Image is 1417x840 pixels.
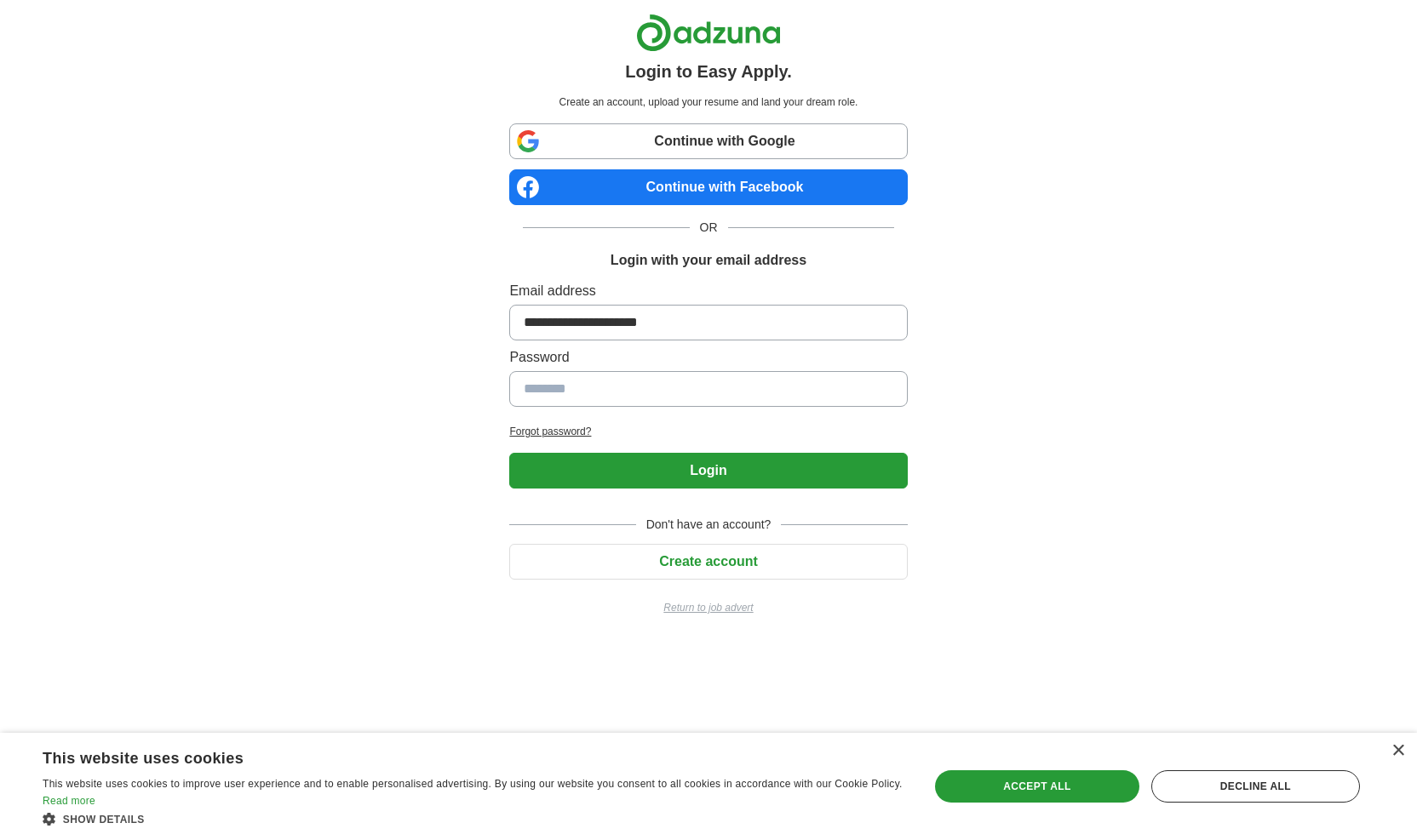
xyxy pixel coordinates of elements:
h1: Login with your email address [611,250,806,271]
div: Show details [43,810,903,827]
label: Email address [509,281,907,301]
div: This website uses cookies [43,743,860,769]
a: Forgot password? [509,424,907,439]
label: Password [509,347,907,368]
span: Don't have an account? [636,516,782,534]
div: Close [1391,745,1404,757]
img: Adzuna logo [636,14,781,52]
button: Login [509,453,907,489]
a: Create account [509,554,907,569]
a: Return to job advert [509,600,907,615]
a: Continue with Facebook [509,169,907,205]
div: Accept all [935,770,1139,803]
span: This website uses cookies to improve user experience and to enable personalised advertising. By u... [43,778,903,790]
span: Show details [63,814,145,826]
div: Decline all [1151,770,1360,803]
a: Read more, opens a new window [43,795,95,807]
button: Create account [509,544,907,580]
a: Continue with Google [509,123,907,159]
p: Create an account, upload your resume and land your dream role. [513,94,904,110]
h1: Login to Easy Apply. [625,59,792,84]
span: OR [690,219,728,237]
